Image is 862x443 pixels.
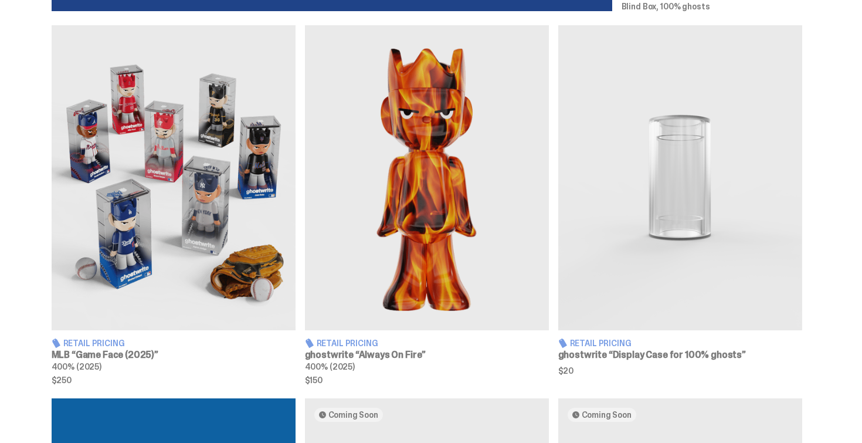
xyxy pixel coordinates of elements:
[305,361,355,372] span: 400% (2025)
[52,361,101,372] span: 400% (2025)
[582,410,632,420] span: Coming Soon
[63,339,125,347] span: Retail Pricing
[558,350,802,360] h3: ghostwrite “Display Case for 100% ghosts”
[660,1,710,12] span: 100% ghosts
[305,25,549,330] img: Always On Fire
[558,25,802,384] a: Display Case for 100% ghosts Retail Pricing
[305,350,549,360] h3: ghostwrite “Always On Fire”
[558,367,802,375] span: $20
[570,339,632,347] span: Retail Pricing
[52,376,296,384] span: $250
[52,25,296,330] img: Game Face (2025)
[328,410,378,420] span: Coming Soon
[52,350,296,360] h3: MLB “Game Face (2025)”
[305,376,549,384] span: $150
[52,25,296,384] a: Game Face (2025) Retail Pricing
[558,25,802,330] img: Display Case for 100% ghosts
[317,339,378,347] span: Retail Pricing
[305,25,549,384] a: Always On Fire Retail Pricing
[622,1,659,12] span: Blind Box,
